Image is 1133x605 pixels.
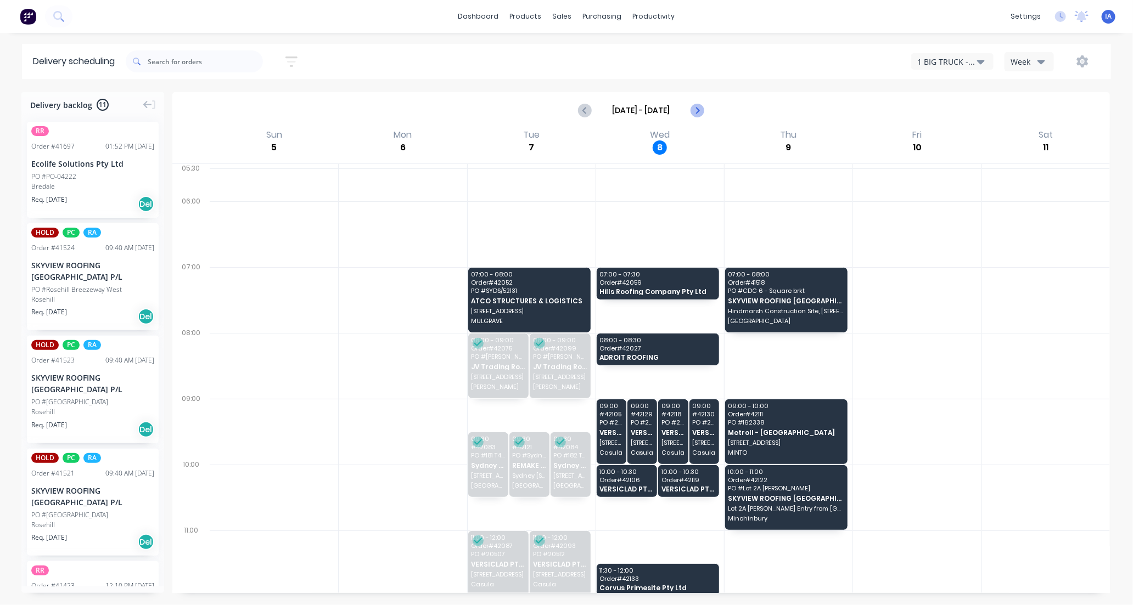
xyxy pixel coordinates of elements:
[599,429,623,436] span: VERSICLAD PTY LTD
[1039,140,1053,155] div: 11
[31,285,122,295] div: PO #Rosehill Breezeway West
[138,534,154,550] div: Del
[105,468,154,478] div: 09:40 AM [DATE]
[911,53,994,70] button: 1 BIG TRUCK - CI36CH
[172,162,210,195] div: 05:30
[599,288,715,295] span: Hills Roofing Company Pty Ltd
[83,340,101,350] span: RA
[172,261,210,326] div: 07:00
[728,411,844,417] span: Order # 42111
[599,485,653,493] span: VERSICLAD PTY LTD
[782,140,796,155] div: 9
[512,462,546,469] span: REMAKE - VILNO GROUP
[599,439,623,446] span: [STREET_ADDRESS]
[661,477,715,483] span: Order # 42119
[627,8,681,25] div: productivity
[83,453,101,463] span: RA
[692,439,716,446] span: [STREET_ADDRESS]
[647,129,673,140] div: Wed
[533,337,587,343] span: 08:00 - 09:00
[31,533,67,542] span: Req. [DATE]
[692,419,716,426] span: PO # 20540
[31,172,76,182] div: PO #PO-04222
[1011,56,1042,67] div: Week
[31,243,75,253] div: Order # 41524
[471,551,525,557] span: PO # 20507
[692,403,716,409] span: 09:00
[471,482,504,489] span: [GEOGRAPHIC_DATA]
[728,439,844,446] span: [STREET_ADDRESS]
[63,228,80,238] span: PC
[31,453,59,463] span: HOLD
[599,575,715,582] span: Order # 42133
[728,279,844,286] span: Order # 41518
[728,287,844,294] span: PO # CDC 6 - Square brkt
[553,482,587,489] span: [GEOGRAPHIC_DATA]
[599,411,623,417] span: # 42105
[599,354,715,361] span: ADROIT ROOFING
[917,56,977,67] div: 1 BIG TRUCK - CI36CH
[20,8,36,25] img: Factory
[599,449,623,456] span: Casula
[471,462,504,469] span: Sydney Pergola Pty Ltd
[471,337,525,343] span: 08:00 - 09:00
[547,8,577,25] div: sales
[599,345,715,352] span: Order # 42027
[599,567,715,574] span: 11:30 - 12:00
[512,444,546,450] span: # 42121
[512,482,546,489] span: [GEOGRAPHIC_DATA]
[728,429,844,436] span: Metroll - [GEOGRAPHIC_DATA]
[512,452,546,459] span: PO # Sydney pergola F#42069
[471,472,504,479] span: [STREET_ADDRESS][PERSON_NAME]
[631,449,654,456] span: Casula
[599,337,715,343] span: 08:00 - 08:30
[728,297,844,304] span: SKYVIEW ROOFING [GEOGRAPHIC_DATA] P/L
[524,140,539,155] div: 7
[148,50,263,72] input: Search for orders
[599,477,653,483] span: Order # 42106
[471,287,586,294] span: PO # SYDS/52131
[471,444,504,450] span: # 42083
[105,581,154,591] div: 12:10 PM [DATE]
[31,520,154,530] div: Rosehill
[728,403,844,409] span: 09:00 - 10:00
[692,411,716,417] span: # 42130
[533,571,587,578] span: [STREET_ADDRESS]
[471,534,525,541] span: 11:00 - 12:00
[138,308,154,325] div: Del
[533,353,587,360] span: PO # [PERSON_NAME]
[471,345,525,352] span: Order # 42075
[138,196,154,212] div: Del
[31,510,108,520] div: PO #[GEOGRAPHIC_DATA]
[138,421,154,438] div: Del
[263,129,285,140] div: Sun
[599,419,623,426] span: PO # 20520
[728,271,844,278] span: 07:00 - 08:00
[631,419,654,426] span: PO # 20538
[653,140,667,155] div: 8
[31,355,75,365] div: Order # 41523
[599,584,715,591] span: Corvus Primesite Pty Ltd
[31,295,154,304] div: Rosehill
[728,419,844,426] span: PO # 162338
[172,458,210,524] div: 10:00
[63,340,80,350] span: PC
[504,8,547,25] div: products
[172,326,210,392] div: 08:00
[471,581,525,587] span: Casula
[661,485,715,493] span: VERSICLAD PTY LTD
[31,259,154,282] div: SKYVIEW ROOFING [GEOGRAPHIC_DATA] P/L
[661,439,685,446] span: [STREET_ADDRESS]
[553,462,587,469] span: Sydney Pergola Pty Ltd
[105,355,154,365] div: 09:40 AM [DATE]
[728,308,844,314] span: Hindmarsh Construction Site, [STREET_ADDRESS][PERSON_NAME]
[692,429,716,436] span: VERSICLAD PTY LTD
[728,495,844,502] span: SKYVIEW ROOFING [GEOGRAPHIC_DATA] P/L
[728,318,844,324] span: [GEOGRAPHIC_DATA]
[172,392,210,458] div: 09:00
[599,271,715,278] span: 07:00 - 07:30
[471,363,525,370] span: JV Trading Roofing Pty Ltd
[31,407,154,417] div: Rosehill
[471,374,525,380] span: [STREET_ADDRESS]
[83,228,101,238] span: RA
